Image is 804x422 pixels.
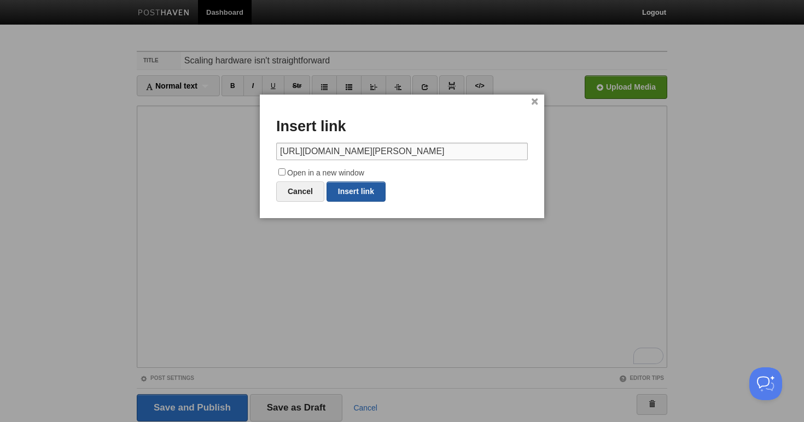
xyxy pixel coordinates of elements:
a: Insert link [327,181,386,202]
a: Cancel [276,181,324,202]
iframe: Help Scout Beacon - Open [749,367,782,400]
a: × [531,99,538,105]
input: Open in a new window [278,168,286,175]
label: Open in a new window [276,167,528,180]
h3: Insert link [276,119,528,135]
